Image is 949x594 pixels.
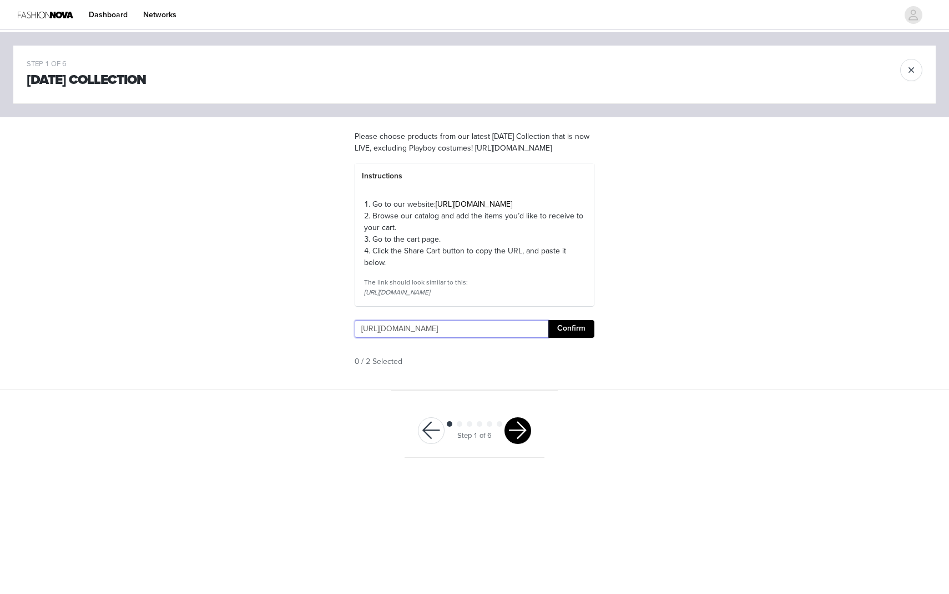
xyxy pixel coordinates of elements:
a: Dashboard [82,2,134,27]
button: Confirm [548,320,594,338]
div: avatar [908,6,918,24]
div: STEP 1 OF 6 [27,59,146,70]
p: 3. Go to the cart page. [364,233,585,245]
img: Fashion Nova Logo [18,2,73,27]
div: [URL][DOMAIN_NAME] [364,287,585,297]
a: [URL][DOMAIN_NAME] [436,199,512,209]
div: The link should look similar to this: [364,277,585,287]
p: 4. Click the Share Cart button to copy the URL, and paste it below. [364,245,585,268]
span: 0 / 2 Selected [355,356,402,367]
div: Step 1 of 6 [457,431,492,442]
p: Please choose products from our latest [DATE] Collection that is now LIVE, excluding Playboy cost... [355,131,594,154]
p: 1. Go to our website: [364,198,585,210]
h1: [DATE] Collection [27,70,146,90]
a: Networks [137,2,183,27]
div: Instructions [355,163,594,189]
input: Checkout URL [355,320,548,338]
p: 2. Browse our catalog and add the items you’d like to receive to your cart. [364,210,585,233]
